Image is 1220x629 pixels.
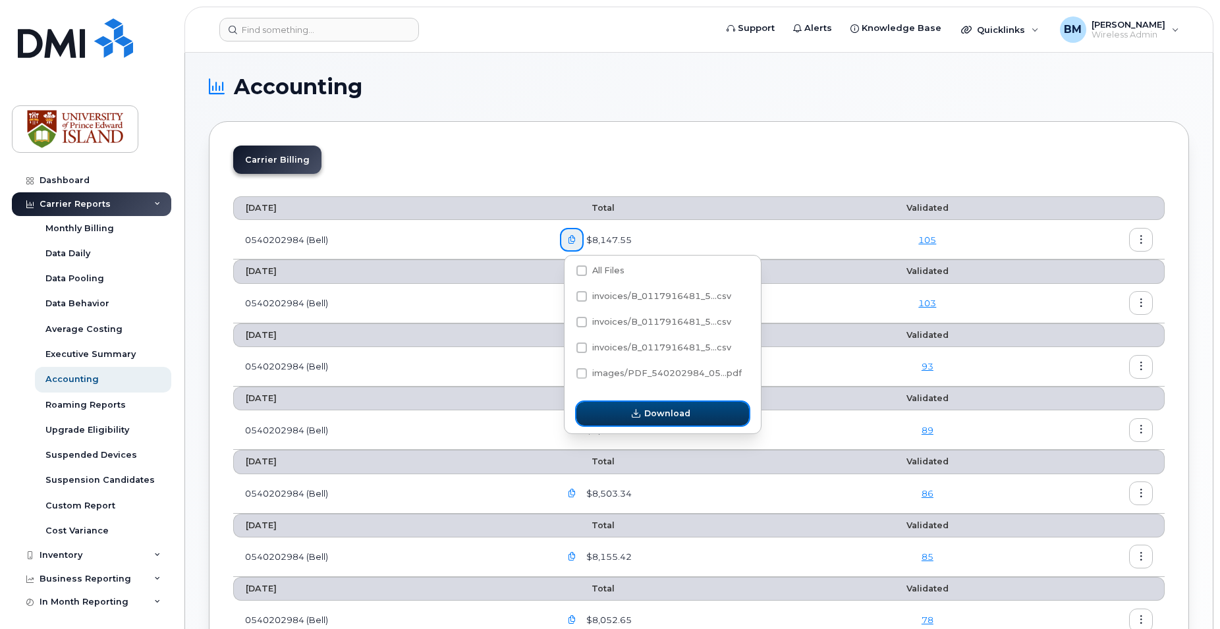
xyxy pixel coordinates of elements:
[830,196,1024,220] th: Validated
[234,77,362,97] span: Accounting
[922,361,933,371] a: 93
[576,345,731,355] span: invoices/B_0117916481_540202984_05082025_DTL.csv
[922,488,933,499] a: 86
[830,260,1024,283] th: Validated
[592,317,731,327] span: invoices/B_0117916481_5...csv
[584,234,632,246] span: $8,147.55
[560,203,615,213] span: Total
[592,265,624,275] span: All Files
[922,551,933,562] a: 85
[560,330,615,340] span: Total
[830,514,1024,537] th: Validated
[576,371,742,381] span: images/PDF_540202984_056_0000000000.pdf
[922,615,933,625] a: 78
[233,323,548,347] th: [DATE]
[918,234,936,245] a: 105
[576,294,731,304] span: invoices/B_0117916481_540202984_05082025_ACC.csv
[830,323,1024,347] th: Validated
[233,196,548,220] th: [DATE]
[233,514,548,537] th: [DATE]
[584,487,632,500] span: $8,503.34
[830,577,1024,601] th: Validated
[576,319,731,329] span: invoices/B_0117916481_540202984_05082025_MOB.csv
[233,474,548,514] td: 0540202984 (Bell)
[560,266,615,276] span: Total
[922,425,933,435] a: 89
[560,584,615,593] span: Total
[560,520,615,530] span: Total
[233,260,548,283] th: [DATE]
[592,368,742,378] span: images/PDF_540202984_05...pdf
[830,387,1024,410] th: Validated
[233,450,548,474] th: [DATE]
[584,614,632,626] span: $8,052.65
[918,298,936,308] a: 103
[592,291,731,301] span: invoices/B_0117916481_5...csv
[233,347,548,387] td: 0540202984 (Bell)
[584,551,632,563] span: $8,155.42
[560,456,615,466] span: Total
[233,284,548,323] td: 0540202984 (Bell)
[233,387,548,410] th: [DATE]
[233,537,548,577] td: 0540202984 (Bell)
[233,410,548,450] td: 0540202984 (Bell)
[576,402,749,425] button: Download
[644,407,690,420] span: Download
[560,393,615,403] span: Total
[233,577,548,601] th: [DATE]
[592,342,731,352] span: invoices/B_0117916481_5...csv
[830,450,1024,474] th: Validated
[233,220,548,260] td: 0540202984 (Bell)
